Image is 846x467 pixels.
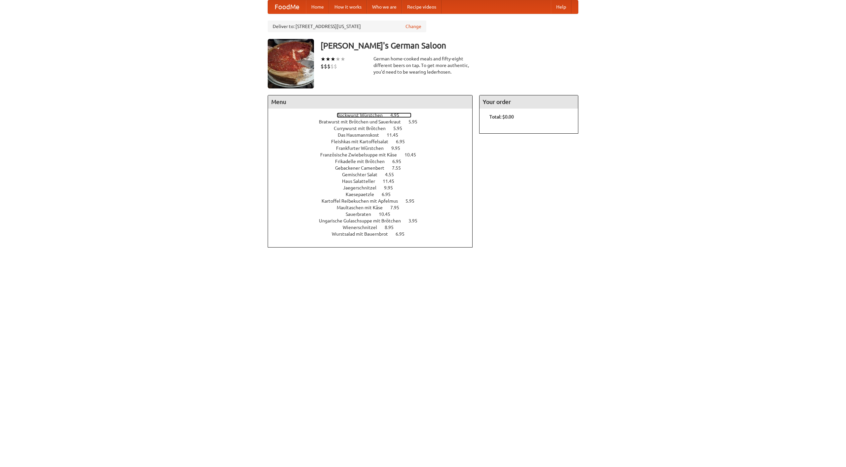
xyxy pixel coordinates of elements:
[385,225,400,230] span: 8.95
[387,132,405,138] span: 11.45
[489,114,514,119] b: Total: $0.00
[319,119,407,124] span: Bratwurst mit Brötchen und Sauerkraut
[373,55,473,75] div: German home-cooked meals and fifty-eight different beers on tap. To get more authentic, you'd nee...
[330,63,334,70] li: $
[343,185,405,190] a: Jaegerschnitzel 9.95
[332,231,395,237] span: Wurstsalad mit Bauernbrot
[392,159,408,164] span: 6.95
[367,0,402,14] a: Who we are
[335,165,391,171] span: Gebackener Camenbert
[390,113,406,118] span: 4.95
[335,165,413,171] a: Gebackener Camenbert 7.55
[319,218,407,223] span: Ungarische Gulaschsuppe mit Brötchen
[327,63,330,70] li: $
[342,179,382,184] span: Haus Salatteller
[346,212,378,217] span: Sauerbraten
[396,231,411,237] span: 6.95
[268,39,314,88] img: angular.jpg
[337,113,389,118] span: Bockwurst Würstchen
[321,63,324,70] li: $
[337,205,389,210] span: Maultaschen mit Käse
[551,0,571,14] a: Help
[336,146,412,151] a: Frankfurter Würstchen 9.95
[268,95,472,109] h4: Menu
[319,218,430,223] a: Ungarische Gulaschsuppe mit Brötchen 3.95
[391,146,407,151] span: 9.95
[335,159,391,164] span: Frikadelle mit Brötchen
[326,55,330,63] li: ★
[408,119,424,124] span: 5.95
[332,231,417,237] a: Wurstsalad mit Bauernbrot 6.95
[268,20,426,32] div: Deliver to: [STREET_ADDRESS][US_STATE]
[334,126,392,131] span: Currywurst mit Brötchen
[405,198,421,204] span: 5.95
[408,218,424,223] span: 3.95
[346,212,403,217] a: Sauerbraten 10.45
[324,63,327,70] li: $
[343,225,384,230] span: Wienerschnitzel
[379,212,397,217] span: 10.45
[322,198,427,204] a: Kartoffel Reibekuchen mit Apfelmus 5.95
[320,152,428,157] a: Französische Zwiebelsuppe mit Käse 10.45
[404,152,423,157] span: 10.45
[340,55,345,63] li: ★
[396,139,411,144] span: 6.95
[336,146,390,151] span: Frankfurter Würstchen
[343,185,383,190] span: Jaegerschnitzel
[338,132,386,138] span: Das Hausmannskost
[335,55,340,63] li: ★
[342,179,406,184] a: Haus Salatteller 11.45
[384,185,400,190] span: 9.95
[480,95,578,109] h4: Your order
[321,39,578,52] h3: [PERSON_NAME]'s German Saloon
[329,0,367,14] a: How it works
[402,0,442,14] a: Recipe videos
[321,55,326,63] li: ★
[342,172,406,177] a: Gemischter Salat 4.55
[346,192,403,197] a: Kaesepaetzle 6.95
[334,63,337,70] li: $
[392,165,407,171] span: 7.55
[385,172,401,177] span: 4.55
[346,192,381,197] span: Kaesepaetzle
[342,172,384,177] span: Gemischter Salat
[331,139,417,144] a: Fleishkas mit Kartoffelsalat 6.95
[405,23,421,30] a: Change
[337,113,411,118] a: Bockwurst Würstchen 4.95
[331,139,395,144] span: Fleishkas mit Kartoffelsalat
[382,192,397,197] span: 6.95
[320,152,404,157] span: Französische Zwiebelsuppe mit Käse
[338,132,410,138] a: Das Hausmannskost 11.45
[334,126,414,131] a: Currywurst mit Brötchen 5.95
[393,126,409,131] span: 5.95
[319,119,430,124] a: Bratwurst mit Brötchen und Sauerkraut 5.95
[306,0,329,14] a: Home
[383,179,401,184] span: 11.45
[268,0,306,14] a: FoodMe
[337,205,411,210] a: Maultaschen mit Käse 7.95
[330,55,335,63] li: ★
[390,205,406,210] span: 7.95
[335,159,413,164] a: Frikadelle mit Brötchen 6.95
[322,198,404,204] span: Kartoffel Reibekuchen mit Apfelmus
[343,225,406,230] a: Wienerschnitzel 8.95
